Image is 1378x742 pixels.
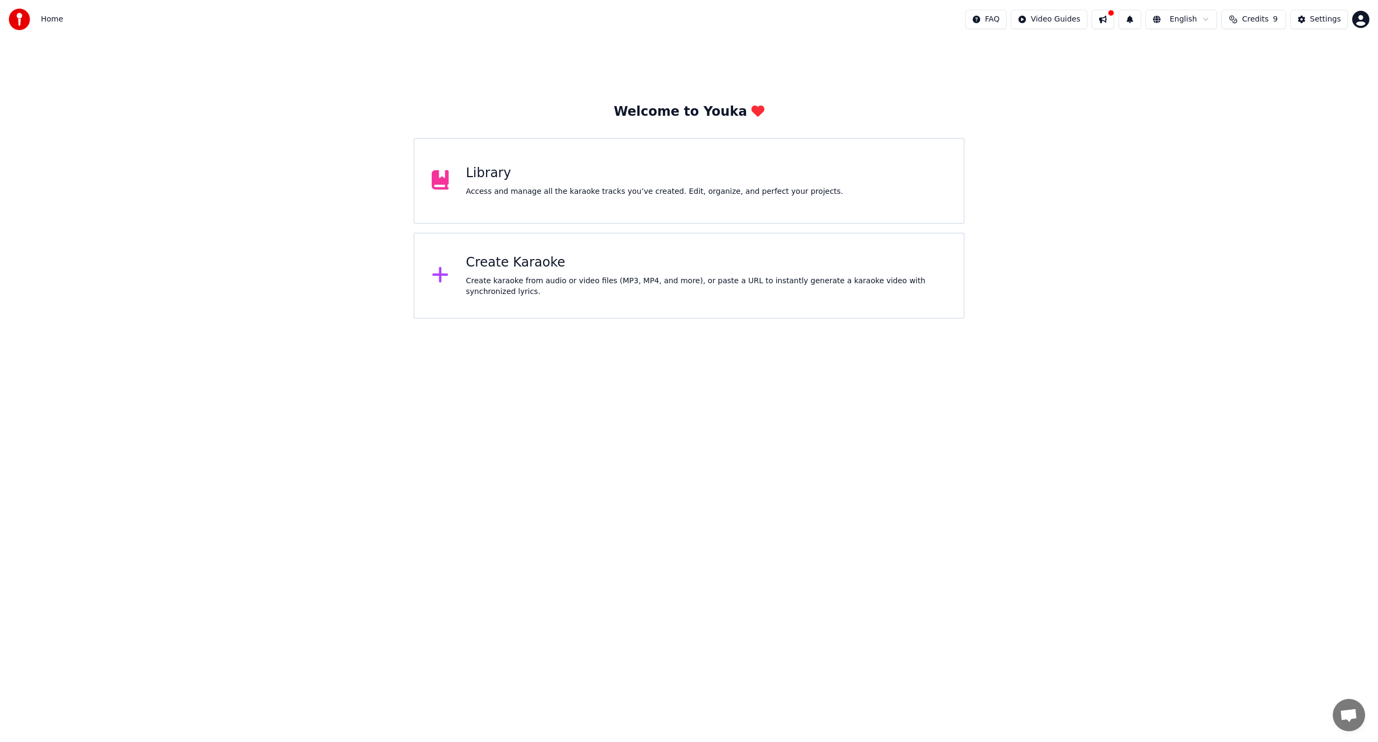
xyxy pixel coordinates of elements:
[1011,10,1087,29] button: Video Guides
[1333,699,1365,731] div: Open chat
[1242,14,1268,25] span: Credits
[9,9,30,30] img: youka
[1221,10,1286,29] button: Credits9
[41,14,63,25] nav: breadcrumb
[614,103,764,121] div: Welcome to Youka
[1273,14,1278,25] span: 9
[466,254,947,271] div: Create Karaoke
[1310,14,1341,25] div: Settings
[466,165,843,182] div: Library
[466,276,947,297] div: Create karaoke from audio or video files (MP3, MP4, and more), or paste a URL to instantly genera...
[1290,10,1348,29] button: Settings
[466,186,843,197] div: Access and manage all the karaoke tracks you’ve created. Edit, organize, and perfect your projects.
[41,14,63,25] span: Home
[965,10,1007,29] button: FAQ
